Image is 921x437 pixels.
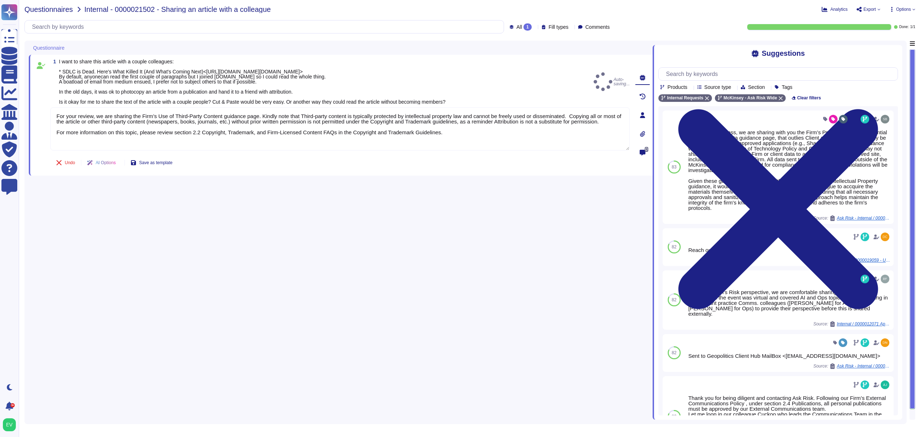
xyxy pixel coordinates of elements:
[594,72,630,91] span: Auto-saving...
[881,338,889,347] img: user
[910,25,915,29] span: 1 / 1
[85,6,271,13] span: Internal - 0000021502 - Sharing an article with a colleague
[50,59,56,64] span: 1
[672,351,676,355] span: 82
[523,23,532,31] div: 1
[863,7,876,12] span: Export
[10,403,15,407] div: 9+
[65,161,75,165] span: Undo
[50,107,630,150] textarea: To enrich screen reader interactions, please activate Accessibility in Grammarly extension settings
[662,68,898,80] input: Search by keywords
[1,417,21,433] button: user
[881,115,889,123] img: user
[822,6,848,12] button: Analytics
[96,161,116,165] span: AI Options
[517,24,522,30] span: All
[830,7,848,12] span: Analytics
[672,165,676,169] span: 83
[585,24,610,30] span: Comments
[3,418,16,431] img: user
[896,7,911,12] span: Options
[881,275,889,283] img: user
[672,414,676,419] span: 82
[549,24,568,30] span: Fill types
[899,25,909,29] span: Done:
[59,59,445,105] span: I want to share this article with a couple colleagues: * SDLC is Dead. Here's What Killed It (And...
[24,6,73,13] span: Questionnaires
[125,156,178,170] button: Save as template
[881,380,889,389] img: user
[28,21,504,33] input: Search by keywords
[672,298,676,302] span: 82
[139,161,173,165] span: Save as template
[50,156,81,170] button: Undo
[672,245,676,249] span: 82
[33,45,64,50] span: Questionnaire
[645,147,649,152] span: 0
[881,233,889,241] img: user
